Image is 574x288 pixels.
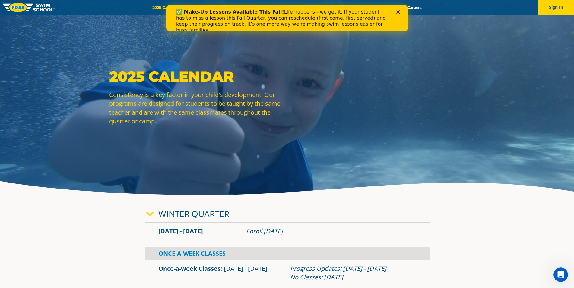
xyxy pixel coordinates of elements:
a: Once-a-week Classes [158,264,220,273]
div: Life happens—we get it. If your student has to miss a lesson this Fall Quarter, you can reschedul... [10,4,222,28]
div: Progress Updates: [DATE] - [DATE] No Classes: [DATE] [290,264,416,281]
a: Careers [402,5,427,10]
a: 2025 Calendar [147,5,185,10]
img: FOSS Swim School Logo [3,3,55,12]
span: [DATE] - [DATE] [224,264,267,273]
a: Winter Quarter [158,208,229,219]
span: [DATE] - [DATE] [158,227,203,235]
a: Swim Like [PERSON_NAME] [319,5,383,10]
div: Close [230,5,236,9]
a: Blog [383,5,402,10]
a: About [PERSON_NAME] [263,5,319,10]
b: ✅ Make-Up Lessons Available This Fall! [10,4,118,10]
a: Schools [185,5,210,10]
a: Swim Path® Program [210,5,263,10]
div: Once-A-Week Classes [145,247,430,260]
div: Enroll [DATE] [246,227,416,235]
iframe: Intercom live chat [553,267,568,282]
iframe: Intercom live chat banner [166,5,408,31]
strong: 2025 Calendar [109,68,234,85]
p: Consistency is a key factor in your child's development. Our programs are designed for students t... [109,90,284,125]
